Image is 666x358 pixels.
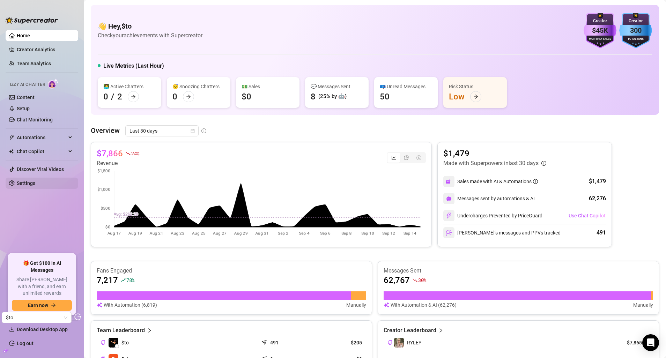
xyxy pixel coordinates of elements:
article: Manually [346,301,366,309]
button: Use Chat Copilot [568,210,606,221]
button: Earn nowarrow-right [12,300,72,311]
span: $to [6,312,67,323]
img: logo-BBDzfeDw.svg [6,17,58,24]
img: RYLEY [394,338,404,348]
div: $1,479 [589,177,606,186]
span: Last 30 days [129,126,194,136]
span: copy [101,340,105,345]
div: Open Intercom Messenger [642,334,659,351]
article: $1,479 [443,148,546,159]
article: 62,767 [384,275,410,286]
div: 👩‍💻 Active Chatters [103,83,156,90]
article: Overview [91,125,120,136]
article: 491 [270,339,279,346]
img: svg%3e [446,212,452,219]
span: arrow-right [131,94,136,99]
span: Izzy AI Chatter [10,81,45,88]
div: (25% by 🤖) [318,92,347,101]
a: Creator Analytics [17,44,73,55]
span: fall [413,278,417,283]
span: arrow-right [51,303,56,308]
a: Discover Viral Videos [17,166,64,172]
div: Messages sent by automations & AI [443,193,535,204]
span: Earn now [28,303,48,308]
span: right [147,326,152,335]
button: Copy Teammate ID [101,340,105,345]
div: 😴 Snoozing Chatters [172,83,225,90]
div: segmented control [387,152,426,163]
article: $7,865.97 [617,339,649,346]
article: Team Leaderboard [97,326,145,335]
div: 💵 Sales [242,83,294,90]
article: With Automation & AI (62,276) [391,301,457,309]
div: 62,276 [589,194,606,203]
span: info-circle [541,161,546,166]
div: 2 [117,91,122,102]
div: Sales made with AI & Automations [457,178,538,185]
span: 78 % [126,277,134,283]
span: download [9,327,15,332]
article: Fans Engaged [97,267,366,275]
span: arrow-right [186,94,191,99]
a: Chat Monitoring [17,117,53,122]
span: RYLEY [407,340,421,345]
div: 50 [380,91,390,102]
h5: Live Metrics (Last Hour) [103,62,164,70]
span: build [3,348,8,353]
div: 300 [619,25,652,36]
div: Creator [584,18,616,24]
article: Messages Sent [384,267,653,275]
span: fall [126,151,131,156]
div: 0 [172,91,177,102]
span: send [261,338,268,345]
div: [PERSON_NAME]’s messages and PPVs tracked [443,227,561,238]
div: Undercharges Prevented by PriceGuard [443,210,542,221]
span: copy [388,340,392,345]
span: arrow-right [473,94,478,99]
span: $to [121,339,129,346]
span: calendar [191,129,195,133]
div: Creator [619,18,652,24]
span: info-circle [533,179,538,184]
img: svg%3e [446,178,452,185]
article: With Automation (6,819) [104,301,157,309]
a: Content [17,95,35,100]
a: Log out [17,341,34,346]
span: dollar-circle [416,155,421,160]
a: Team Analytics [17,61,51,66]
div: $0 [242,91,251,102]
span: Automations [17,132,66,143]
img: svg%3e [446,230,452,236]
span: pie-chart [404,155,409,160]
div: 0 [103,91,108,102]
article: Check your achievements with Supercreator [98,31,202,40]
h4: 👋 Hey, $to [98,21,202,31]
article: $205 [317,339,362,346]
div: 📪 Unread Messages [380,83,432,90]
img: blue-badge-DgoSNQY1.svg [619,13,652,48]
div: Total Fans [619,37,652,42]
img: AI Chatter [48,79,59,89]
span: Share [PERSON_NAME] with a friend, and earn unlimited rewards [12,276,72,297]
span: thunderbolt [9,135,15,140]
button: Copy Creator ID [388,340,392,345]
article: Creator Leaderboard [384,326,436,335]
span: info-circle [201,128,206,133]
img: svg%3e [446,196,452,201]
div: 8 [311,91,316,102]
img: svg%3e [97,301,102,309]
span: 30 % [418,277,426,283]
span: 🎁 Get $100 in AI Messages [12,260,72,274]
img: Chat Copilot [9,149,14,154]
article: 7,217 [97,275,118,286]
img: purple-badge-B9DA21FR.svg [584,13,616,48]
span: Chat Copilot [17,146,66,157]
article: $7,866 [97,148,123,159]
div: Risk Status [449,83,501,90]
div: Monthly Sales [584,37,616,42]
span: 24 % [131,150,139,157]
span: line-chart [391,155,396,160]
div: 💬 Messages Sent [311,83,363,90]
span: Use Chat Copilot [569,213,606,218]
a: Home [17,33,30,38]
